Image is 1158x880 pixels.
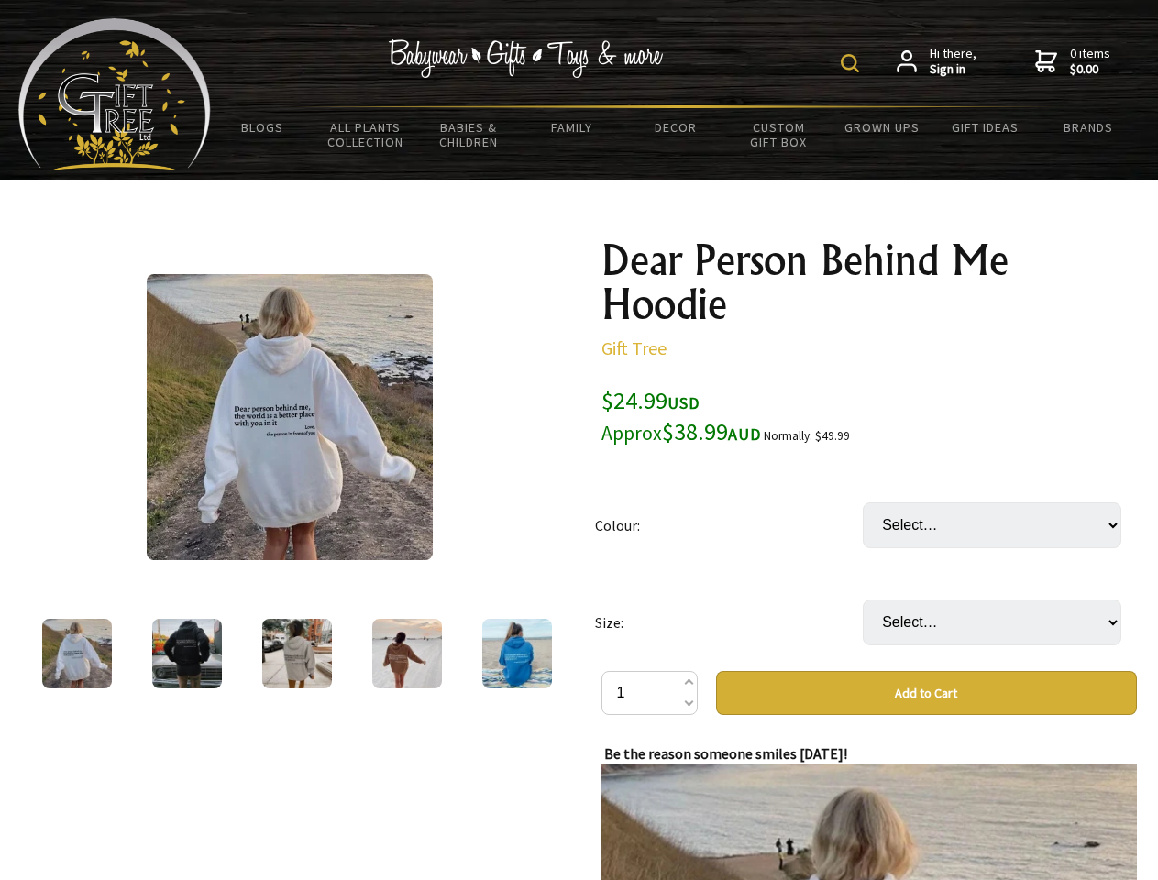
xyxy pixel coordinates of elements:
a: Gift Ideas [933,108,1037,147]
img: Babyware - Gifts - Toys and more... [18,18,211,170]
img: Dear Person Behind Me Hoodie [147,274,433,560]
a: Hi there,Sign in [897,46,976,78]
a: BLOGS [211,108,314,147]
a: Family [521,108,624,147]
h1: Dear Person Behind Me Hoodie [601,238,1137,326]
a: Custom Gift Box [727,108,831,161]
img: Dear Person Behind Me Hoodie [42,619,112,688]
a: Gift Tree [601,336,667,359]
a: Grown Ups [830,108,933,147]
img: Dear Person Behind Me Hoodie [262,619,332,688]
strong: $0.00 [1070,61,1110,78]
td: Colour: [595,477,863,574]
a: Brands [1037,108,1141,147]
img: Babywear - Gifts - Toys & more [389,39,664,78]
span: $24.99 $38.99 [601,385,761,446]
span: AUD [728,423,761,445]
a: 0 items$0.00 [1035,46,1110,78]
button: Add to Cart [716,671,1137,715]
img: Dear Person Behind Me Hoodie [372,619,442,688]
a: Decor [623,108,727,147]
span: Hi there, [930,46,976,78]
a: Babies & Children [417,108,521,161]
span: USD [667,392,700,413]
small: Approx [601,421,662,445]
strong: Sign in [930,61,976,78]
img: Dear Person Behind Me Hoodie [152,619,222,688]
td: Size: [595,574,863,671]
a: All Plants Collection [314,108,418,161]
img: Dear Person Behind Me Hoodie [482,619,552,688]
small: Normally: $49.99 [764,428,850,444]
img: product search [841,54,859,72]
span: 0 items [1070,45,1110,78]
